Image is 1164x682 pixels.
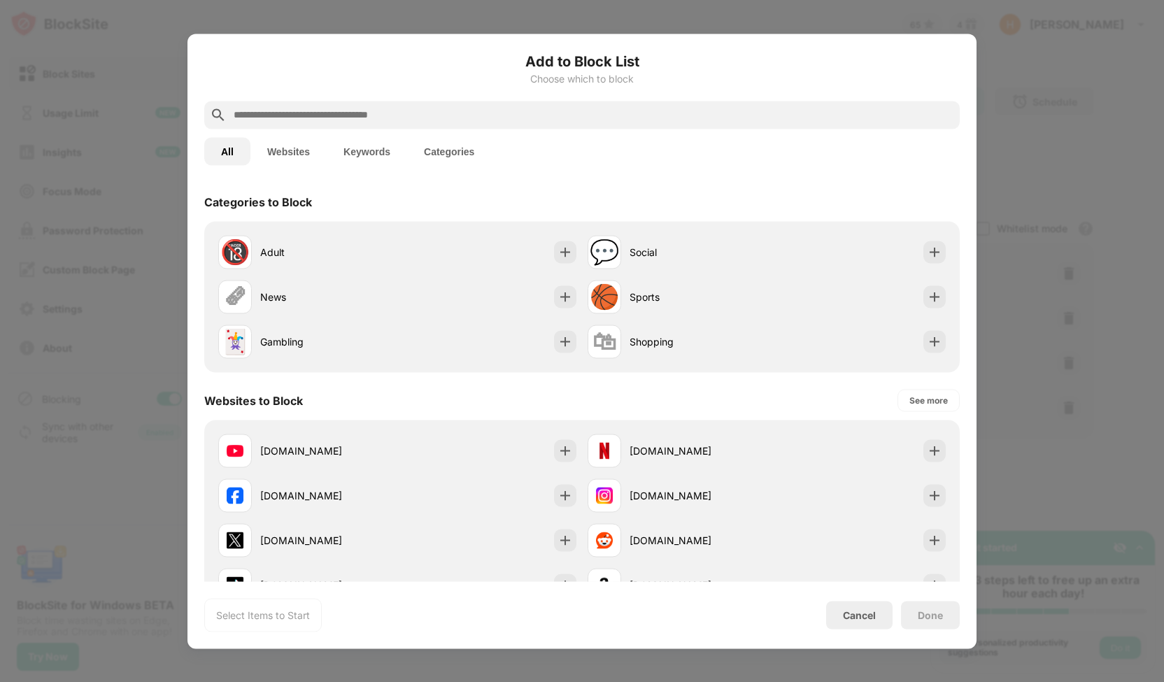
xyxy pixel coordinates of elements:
img: favicons [596,487,613,504]
div: 🃏 [220,327,250,356]
div: Gambling [260,334,397,349]
div: See more [909,393,948,407]
div: News [260,290,397,304]
button: Keywords [327,137,407,165]
h6: Add to Block List [204,50,960,71]
div: Adult [260,245,397,260]
img: favicons [227,576,243,593]
img: favicons [596,576,613,593]
div: Websites to Block [204,393,303,407]
div: [DOMAIN_NAME] [260,578,397,592]
div: 🏀 [590,283,619,311]
img: favicons [596,442,613,459]
div: Cancel [843,609,876,621]
img: favicons [227,487,243,504]
div: 🗞 [223,283,247,311]
div: Choose which to block [204,73,960,84]
img: search.svg [210,106,227,123]
div: 💬 [590,238,619,267]
div: 🔞 [220,238,250,267]
img: favicons [227,532,243,548]
button: Categories [407,137,491,165]
div: [DOMAIN_NAME] [260,533,397,548]
div: Categories to Block [204,194,312,208]
div: Sports [630,290,767,304]
div: Shopping [630,334,767,349]
div: [DOMAIN_NAME] [630,578,767,592]
div: [DOMAIN_NAME] [260,488,397,503]
button: Websites [250,137,327,165]
div: [DOMAIN_NAME] [260,443,397,458]
div: [DOMAIN_NAME] [630,533,767,548]
button: All [204,137,250,165]
img: favicons [596,532,613,548]
div: [DOMAIN_NAME] [630,443,767,458]
div: Select Items to Start [216,608,310,622]
img: favicons [227,442,243,459]
div: [DOMAIN_NAME] [630,488,767,503]
div: Social [630,245,767,260]
div: 🛍 [592,327,616,356]
div: Done [918,609,943,620]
